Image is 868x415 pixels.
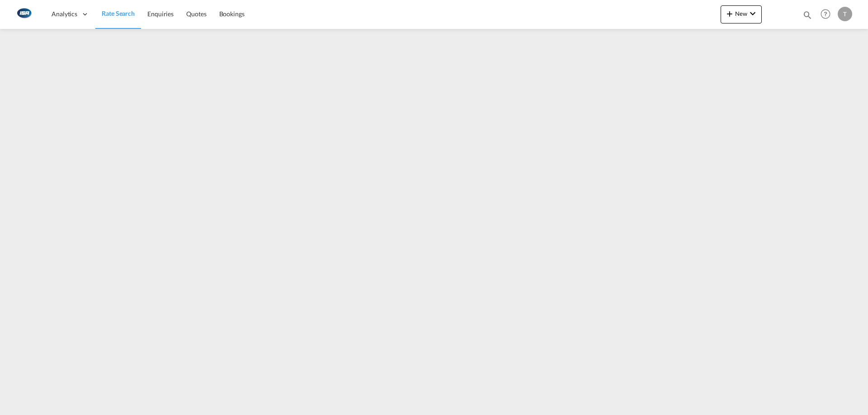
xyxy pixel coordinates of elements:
button: icon-plus 400-fgNewicon-chevron-down [721,5,762,23]
span: Bookings [219,10,245,18]
md-icon: icon-plus 400-fg [724,8,735,19]
md-icon: icon-magnify [802,10,812,20]
span: Enquiries [147,10,174,18]
div: Help [818,6,838,23]
span: Analytics [52,9,77,19]
span: New [724,10,758,17]
img: 1aa151c0c08011ec8d6f413816f9a227.png [14,4,34,24]
div: T [838,7,852,21]
div: icon-magnify [802,10,812,23]
span: Quotes [186,10,206,18]
span: Help [818,6,833,22]
md-icon: icon-chevron-down [747,8,758,19]
span: Rate Search [102,9,135,17]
